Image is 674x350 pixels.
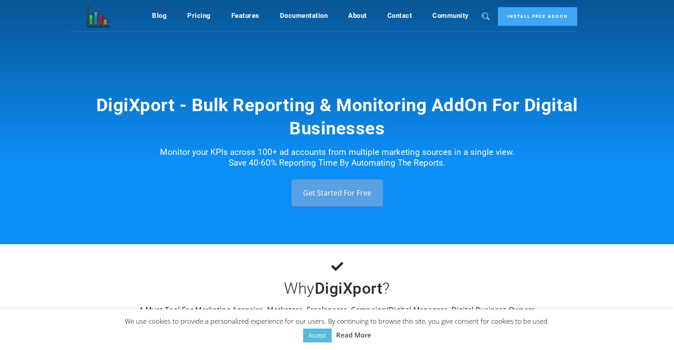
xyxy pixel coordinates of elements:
a: Install Free Addon [498,7,577,26]
a: Features [231,7,259,24]
a: About [348,7,367,24]
h1: DigiXport - Bulk Reporting & Monitoring AddOn For Digital Businesses [83,94,591,140]
span: We use cookies to provide a personalized experience for our users. By continuing to browse this s... [125,317,549,339]
a: Community [432,7,469,24]
a: Get Started For Free [292,179,383,206]
b: DigiXport [315,279,383,298]
a: Documentation [280,7,328,24]
a: Contact [387,7,412,24]
a: Pricing [187,7,211,24]
a: Accept [303,329,332,342]
a: Read More [336,329,371,340]
a: Blog [152,7,167,24]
